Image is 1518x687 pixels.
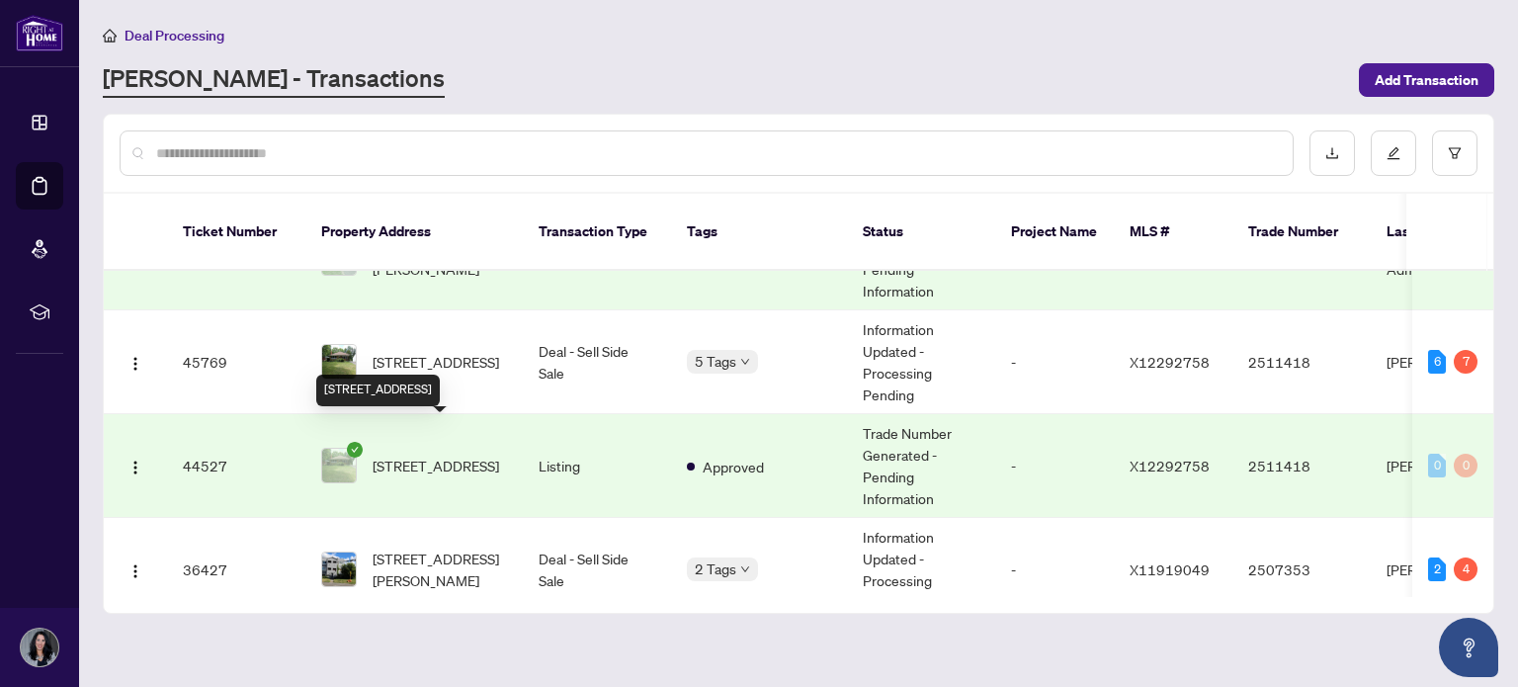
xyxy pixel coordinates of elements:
[1309,130,1355,176] button: download
[1114,194,1232,271] th: MLS #
[103,62,445,98] a: [PERSON_NAME] - Transactions
[1359,63,1494,97] button: Add Transaction
[373,455,499,476] span: [STREET_ADDRESS]
[1454,558,1477,581] div: 4
[120,554,151,585] button: Logo
[373,548,507,591] span: [STREET_ADDRESS][PERSON_NAME]
[1325,146,1339,160] span: download
[1130,560,1210,578] span: X11919049
[127,563,143,579] img: Logo
[1428,350,1446,374] div: 6
[1232,414,1371,518] td: 2511418
[995,194,1114,271] th: Project Name
[322,345,356,379] img: thumbnail-img
[695,558,736,580] span: 2 Tags
[120,450,151,481] button: Logo
[322,449,356,482] img: thumbnail-img
[347,442,363,458] span: check-circle
[1232,310,1371,414] td: 2511418
[671,194,847,271] th: Tags
[167,414,305,518] td: 44527
[740,564,750,574] span: down
[1130,353,1210,371] span: X12292758
[1448,146,1462,160] span: filter
[523,414,671,518] td: Listing
[847,194,995,271] th: Status
[322,553,356,586] img: thumbnail-img
[995,518,1114,622] td: -
[125,27,224,44] span: Deal Processing
[167,310,305,414] td: 45769
[127,460,143,475] img: Logo
[167,194,305,271] th: Ticket Number
[21,629,58,666] img: Profile Icon
[740,357,750,367] span: down
[305,194,523,271] th: Property Address
[1130,457,1210,474] span: X12292758
[523,310,671,414] td: Deal - Sell Side Sale
[1428,454,1446,477] div: 0
[316,375,440,406] div: [STREET_ADDRESS]
[1232,194,1371,271] th: Trade Number
[523,194,671,271] th: Transaction Type
[1375,64,1478,96] span: Add Transaction
[103,29,117,43] span: home
[16,15,63,51] img: logo
[1371,130,1416,176] button: edit
[995,310,1114,414] td: -
[703,456,764,477] span: Approved
[1454,350,1477,374] div: 7
[373,351,499,373] span: [STREET_ADDRESS]
[1428,558,1446,581] div: 2
[995,414,1114,518] td: -
[695,350,736,373] span: 5 Tags
[1454,454,1477,477] div: 0
[847,414,995,518] td: Trade Number Generated - Pending Information
[1432,130,1477,176] button: filter
[847,518,995,622] td: Information Updated - Processing Pending
[1439,618,1498,677] button: Open asap
[847,310,995,414] td: Information Updated - Processing Pending
[120,346,151,378] button: Logo
[1387,146,1400,160] span: edit
[1232,518,1371,622] td: 2507353
[127,356,143,372] img: Logo
[523,518,671,622] td: Deal - Sell Side Sale
[167,518,305,622] td: 36427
